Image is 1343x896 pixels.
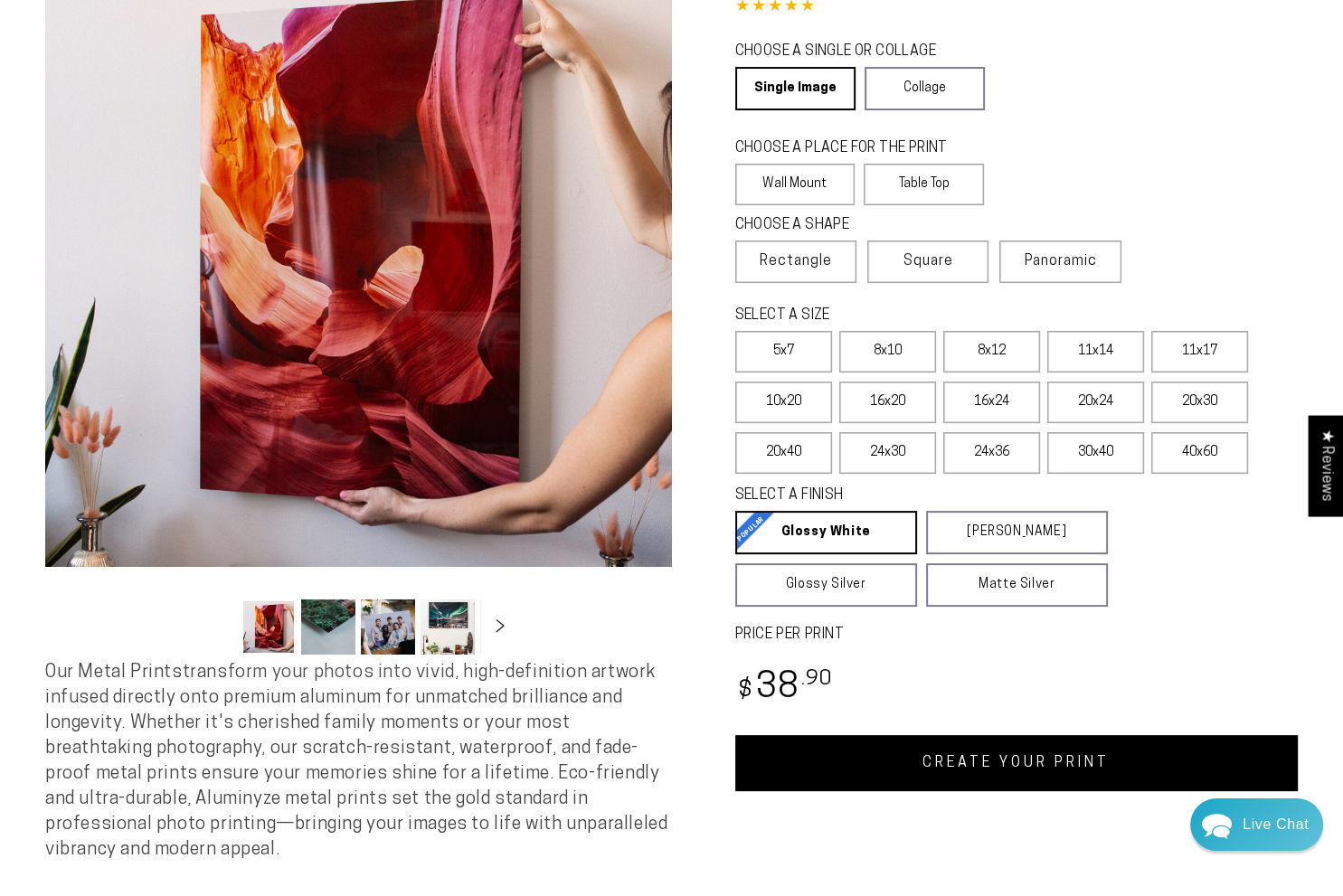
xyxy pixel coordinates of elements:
[839,382,936,423] label: 16x20
[735,432,832,474] label: 20x40
[800,669,833,690] sup: .90
[421,599,475,655] button: Load image 4 in gallery view
[1151,382,1248,423] label: 20x30
[735,511,917,554] a: Glossy White
[735,625,1299,646] label: PRICE PER PRINT
[1151,331,1248,373] label: 11x17
[864,164,984,205] label: Table Top
[1047,382,1144,423] label: 20x24
[1243,798,1309,851] div: Contact Us Directly
[735,563,917,607] a: Glossy Silver
[735,735,1299,791] a: CREATE YOUR PRINT
[903,250,953,272] span: Square
[735,67,856,110] a: Single Image
[735,331,832,373] label: 5x7
[735,42,969,62] legend: CHOOSE A SINGLE OR COLLAGE
[45,664,667,859] span: Our Metal Prints transform your photos into vivid, high-definition artwork infused directly onto ...
[1309,415,1343,515] div: Click to open Judge.me floating reviews tab
[1047,432,1144,474] label: 30x40
[735,164,856,205] label: Wall Mount
[735,382,832,423] label: 10x20
[301,599,355,655] button: Load image 2 in gallery view
[926,563,1108,607] a: Matte Silver
[1025,254,1097,269] span: Panoramic
[735,486,1066,506] legend: SELECT A FINISH
[735,671,834,706] bdi: 38
[943,331,1040,373] label: 8x12
[760,250,832,272] span: Rectangle
[839,432,936,474] label: 24x30
[1151,432,1248,474] label: 40x60
[735,138,968,159] legend: CHOOSE A PLACE FOR THE PRINT
[839,331,936,373] label: 8x10
[735,215,970,236] legend: CHOOSE A SHAPE
[1190,798,1323,851] div: Chat widget toggle
[1047,331,1144,373] label: 11x14
[865,67,985,110] a: Collage
[738,679,753,703] span: $
[926,511,1108,554] a: [PERSON_NAME]
[943,432,1040,474] label: 24x36
[943,382,1040,423] label: 16x24
[735,306,1066,326] legend: SELECT A SIZE
[480,608,520,647] button: Slide right
[196,608,236,647] button: Slide left
[241,599,296,655] button: Load image 1 in gallery view
[361,599,415,655] button: Load image 3 in gallery view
